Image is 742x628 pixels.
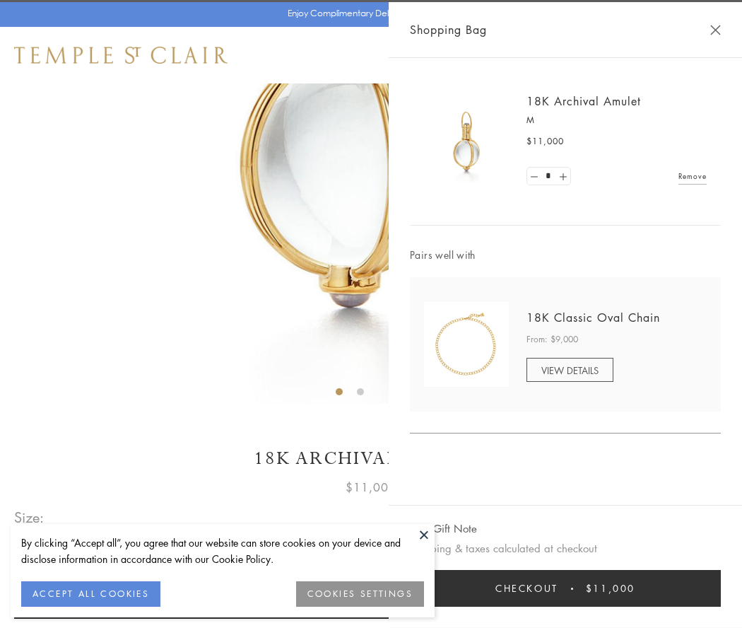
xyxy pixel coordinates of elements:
[410,570,721,607] button: Checkout $11,000
[527,168,541,185] a: Set quantity to 0
[526,93,641,109] a: 18K Archival Amulet
[526,134,564,149] span: $11,000
[710,25,721,35] button: Close Shopping Bag
[526,332,578,347] span: From: $9,000
[526,358,613,382] a: VIEW DETAILS
[495,581,558,596] span: Checkout
[410,540,721,557] p: Shipping & taxes calculated at checkout
[296,581,424,607] button: COOKIES SETTINGS
[346,478,396,496] span: $11,000
[526,113,707,127] p: M
[424,99,509,184] img: 18K Archival Amulet
[410,21,487,39] span: Shopping Bag
[14,47,228,64] img: Temple St. Clair
[526,310,660,325] a: 18K Classic Oval Chain
[678,168,707,184] a: Remove
[555,168,570,185] a: Set quantity to 2
[288,6,448,21] p: Enjoy Complimentary Delivery & Returns
[14,506,45,529] span: Size:
[21,535,424,567] div: By clicking “Accept all”, you agree that our website can store cookies on your device and disclos...
[586,581,635,596] span: $11,000
[14,446,728,471] h1: 18K Archival Amulet
[424,302,509,387] img: N88865-OV18
[410,247,721,263] span: Pairs well with
[21,581,160,607] button: ACCEPT ALL COOKIES
[541,364,599,377] span: VIEW DETAILS
[410,520,477,537] button: Add Gift Note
